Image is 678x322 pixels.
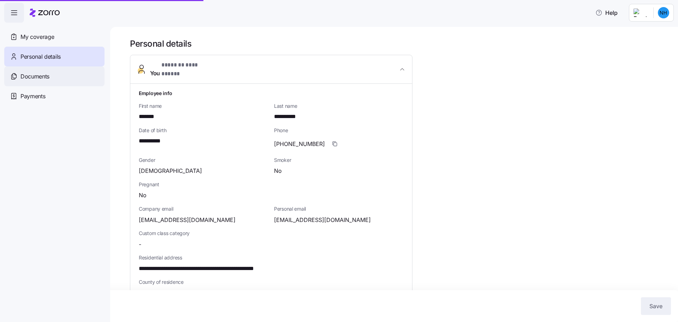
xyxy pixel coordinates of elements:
[139,89,404,97] h1: Employee info
[139,205,268,212] span: Company email
[139,279,404,286] span: County of residence
[4,66,105,86] a: Documents
[274,216,371,224] span: [EMAIL_ADDRESS][DOMAIN_NAME]
[4,86,105,106] a: Payments
[20,92,45,101] span: Payments
[139,254,404,261] span: Residential address
[139,289,229,298] span: [US_STATE][GEOGRAPHIC_DATA]
[20,72,49,81] span: Documents
[139,230,268,237] span: Custom class category
[641,297,671,315] button: Save
[595,8,618,17] span: Help
[274,140,325,148] span: [PHONE_NUMBER]
[658,7,669,18] img: ba0425477396cde6fba21af630087b3a
[590,6,623,20] button: Help
[274,166,282,175] span: No
[139,216,236,224] span: [EMAIL_ADDRESS][DOMAIN_NAME]
[139,103,268,110] span: First name
[634,8,648,17] img: Employer logo
[139,240,141,249] span: -
[150,61,214,78] span: You
[139,157,268,164] span: Gender
[274,157,404,164] span: Smoker
[274,103,404,110] span: Last name
[274,205,404,212] span: Personal email
[139,191,147,200] span: No
[649,302,662,310] span: Save
[139,127,268,134] span: Date of birth
[139,166,202,175] span: [DEMOGRAPHIC_DATA]
[20,33,54,41] span: My coverage
[4,27,105,47] a: My coverage
[20,52,61,61] span: Personal details
[130,38,668,49] h1: Personal details
[4,47,105,66] a: Personal details
[274,127,404,134] span: Phone
[139,181,404,188] span: Pregnant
